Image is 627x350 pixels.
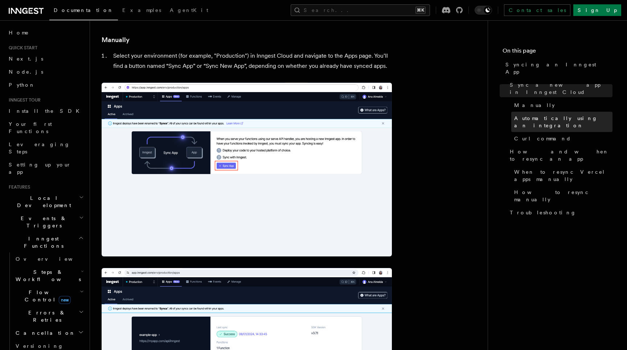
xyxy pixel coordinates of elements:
a: Syncing an Inngest App [503,58,612,78]
a: Examples [118,2,165,20]
span: Inngest tour [6,97,41,103]
a: Home [6,26,85,39]
button: Steps & Workflows [13,265,85,286]
button: Flow Controlnew [13,286,85,306]
span: Flow Control [13,289,80,303]
span: Home [9,29,29,36]
a: Python [6,78,85,91]
a: Sync a new app in Inngest Cloud [507,78,612,99]
span: Setting up your app [9,162,71,175]
span: Your first Functions [9,121,52,134]
a: Leveraging Steps [6,138,85,158]
a: Contact sales [504,4,570,16]
a: How to resync manually [511,186,612,206]
span: Documentation [54,7,114,13]
span: Quick start [6,45,37,51]
span: Troubleshooting [510,209,576,216]
a: Documentation [49,2,118,20]
span: AgentKit [170,7,208,13]
span: How and when to resync an app [510,148,612,162]
a: Install the SDK [6,104,85,118]
button: Search...⌘K [291,4,430,16]
span: How to resync manually [514,189,612,203]
span: Overview [16,256,90,262]
button: Cancellation [13,326,85,339]
button: Inngest Functions [6,232,85,252]
a: Manually [511,99,612,112]
button: Local Development [6,192,85,212]
a: Next.js [6,52,85,65]
a: When to resync Vercel apps manually [511,165,612,186]
li: Select your environment (for example, "Production") in Inngest Cloud and navigate to the Apps pag... [111,51,392,71]
button: Toggle dark mode [475,6,492,15]
kbd: ⌘K [415,7,426,14]
span: Sync a new app in Inngest Cloud [510,81,612,96]
span: Syncing an Inngest App [505,61,612,75]
span: Manually [514,102,555,109]
span: Node.js [9,69,43,75]
a: Overview [13,252,85,265]
a: How and when to resync an app [507,145,612,165]
a: AgentKit [165,2,213,20]
button: Errors & Retries [13,306,85,326]
span: When to resync Vercel apps manually [514,168,612,183]
a: Curl command [511,132,612,145]
span: Events & Triggers [6,215,79,229]
span: Features [6,184,30,190]
span: Steps & Workflows [13,268,81,283]
a: Manually [102,35,130,45]
span: Cancellation [13,329,75,337]
span: Local Development [6,194,79,209]
span: Inngest Functions [6,235,78,250]
a: Setting up your app [6,158,85,178]
span: Install the SDK [9,108,84,114]
span: Versioning [16,343,63,349]
span: new [59,296,71,304]
span: Next.js [9,56,43,62]
span: Examples [122,7,161,13]
a: Your first Functions [6,118,85,138]
a: Troubleshooting [507,206,612,219]
h4: On this page [503,46,612,58]
a: Node.js [6,65,85,78]
span: Errors & Retries [13,309,79,324]
button: Events & Triggers [6,212,85,232]
a: Automatically using an integration [511,112,612,132]
a: Sign Up [573,4,621,16]
img: Inngest Cloud screen with sync App button when you have no apps synced yet [102,83,392,256]
span: Python [9,82,35,88]
span: Automatically using an integration [514,115,612,129]
span: Leveraging Steps [9,141,70,155]
span: Curl command [514,135,571,142]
